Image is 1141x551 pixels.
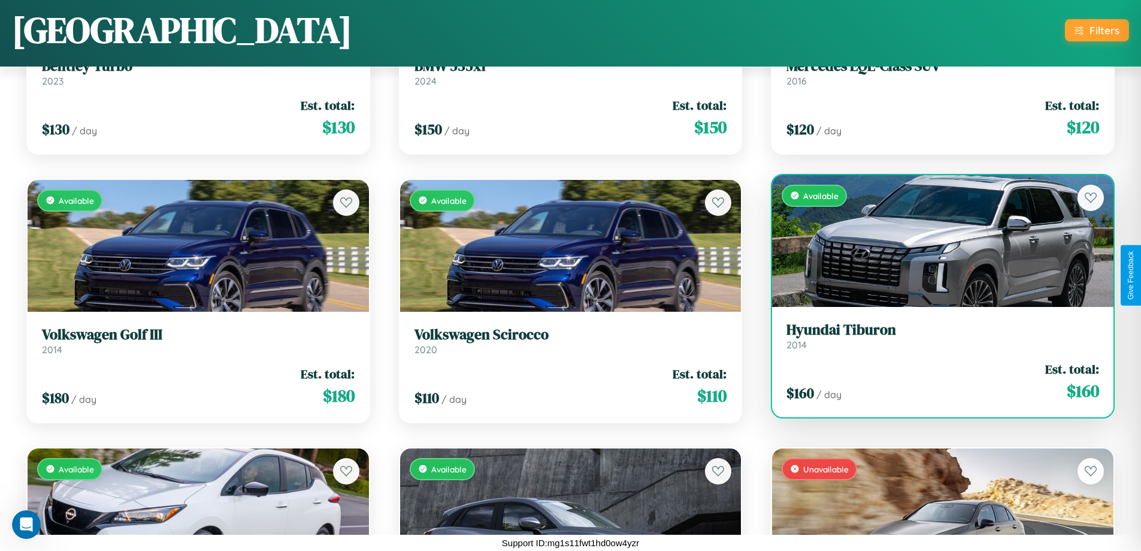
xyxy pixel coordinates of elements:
h3: Bentley Turbo [42,58,355,75]
span: $ 150 [414,119,442,139]
h3: Hyundai Tiburon [786,321,1099,339]
span: Available [431,464,467,474]
span: / day [71,393,96,405]
span: Available [59,464,94,474]
span: / day [816,125,842,137]
span: $ 180 [42,388,69,408]
span: $ 120 [1067,115,1099,139]
span: 2024 [414,75,437,87]
span: $ 110 [414,388,439,408]
span: Available [803,191,839,201]
a: Mercedes EQE-Class SUV2016 [786,58,1099,87]
span: Est. total: [1045,360,1099,378]
span: $ 130 [42,119,69,139]
span: 2014 [42,344,62,356]
h3: Volkswagen Scirocco [414,326,727,344]
span: 2014 [786,339,807,351]
h3: Mercedes EQE-Class SUV [786,58,1099,75]
a: Bentley Turbo2023 [42,58,355,87]
a: BMW 535xi2024 [414,58,727,87]
span: Unavailable [803,464,849,474]
span: / day [72,125,97,137]
span: Available [431,195,467,206]
span: 2016 [786,75,807,87]
span: Est. total: [301,97,355,114]
iframe: Intercom live chat [12,510,41,539]
span: / day [816,389,842,401]
span: / day [441,393,467,405]
button: Filters [1065,19,1129,41]
span: $ 180 [323,384,355,408]
span: Est. total: [673,365,727,383]
span: $ 120 [786,119,814,139]
span: $ 160 [1067,379,1099,403]
span: Available [59,195,94,206]
div: Give Feedback [1127,251,1135,300]
a: Volkswagen Scirocco2020 [414,326,727,356]
h3: Volkswagen Golf III [42,326,355,344]
span: Est. total: [1045,97,1099,114]
span: Est. total: [301,365,355,383]
span: $ 160 [786,383,814,403]
p: Support ID: mg1s11fwt1hd0ow4yzr [502,535,639,551]
span: $ 130 [322,115,355,139]
h1: [GEOGRAPHIC_DATA] [12,5,352,55]
span: $ 150 [694,115,727,139]
span: 2020 [414,344,437,356]
span: 2023 [42,75,63,87]
div: Filters [1089,24,1119,37]
h3: BMW 535xi [414,58,727,75]
a: Hyundai Tiburon2014 [786,321,1099,351]
span: $ 110 [697,384,727,408]
a: Volkswagen Golf III2014 [42,326,355,356]
span: Est. total: [673,97,727,114]
span: / day [444,125,470,137]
